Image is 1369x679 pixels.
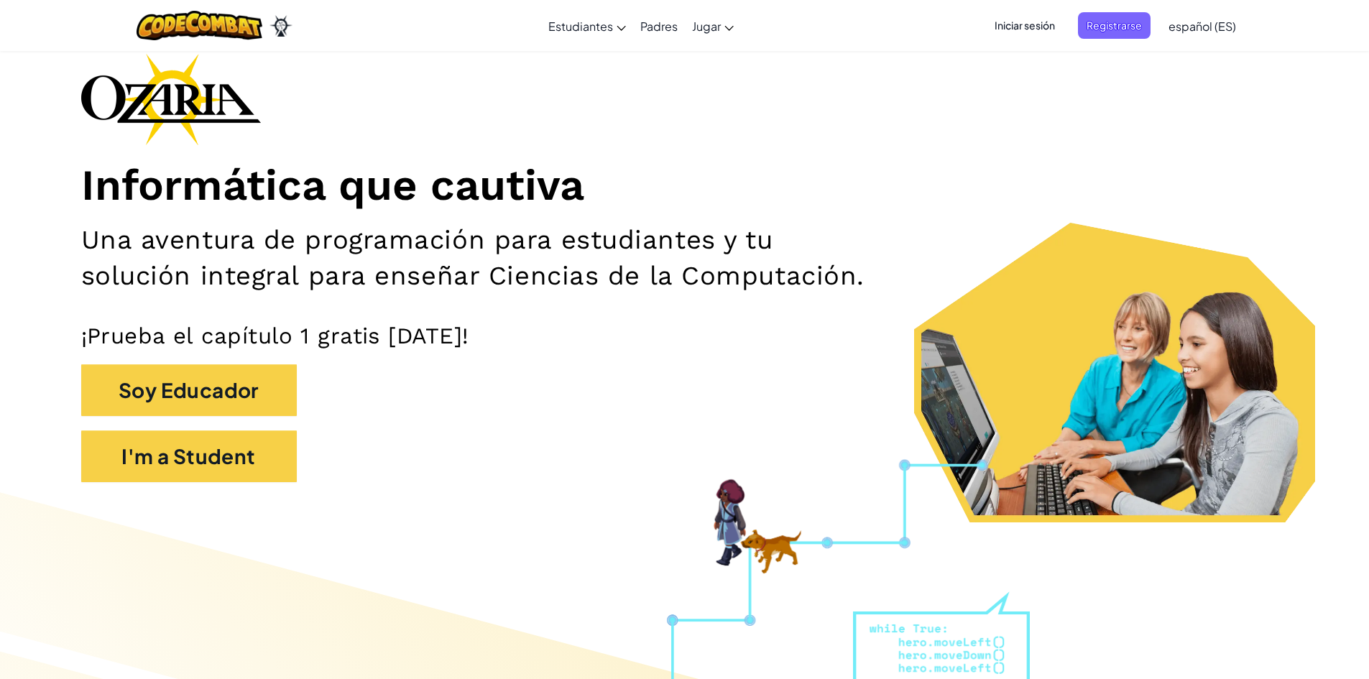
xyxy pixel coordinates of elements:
[1169,19,1236,34] span: español (ES)
[81,222,890,293] h2: Una aventura de programación para estudiantes y tu solución integral para enseñar Ciencias de la ...
[548,19,613,34] span: Estudiantes
[81,53,261,145] img: Ozaria branding logo
[541,6,633,45] a: Estudiantes
[81,430,297,482] button: I'm a Student
[692,19,721,34] span: Jugar
[81,160,1289,212] h1: Informática que cautiva
[1078,12,1151,39] button: Registrarse
[269,15,292,37] img: Ozaria
[1161,6,1243,45] a: español (ES)
[685,6,741,45] a: Jugar
[633,6,685,45] a: Padres
[81,322,1289,350] p: ¡Prueba el capítulo 1 gratis [DATE]!
[137,11,262,40] img: CodeCombat logo
[81,364,297,416] button: Soy Educador
[986,12,1064,39] button: Iniciar sesión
